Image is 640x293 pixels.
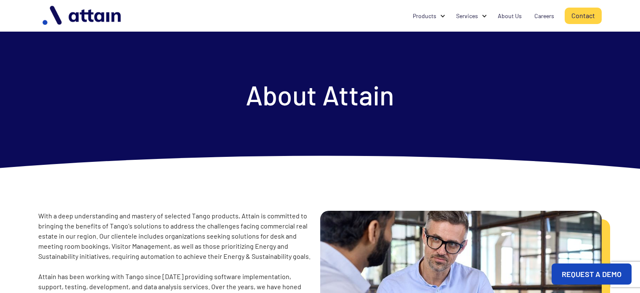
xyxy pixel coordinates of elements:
div: About Us [498,12,522,20]
h1: About Attain [246,81,394,109]
div: Careers [534,12,554,20]
div: Services [456,12,478,20]
div: Services [450,8,491,24]
a: About Us [491,8,528,24]
div: Products [406,8,450,24]
a: REQUEST A DEMO [552,263,632,285]
a: Contact [565,8,602,24]
div: Products [413,12,436,20]
a: Careers [528,8,560,24]
img: logo [38,3,127,29]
